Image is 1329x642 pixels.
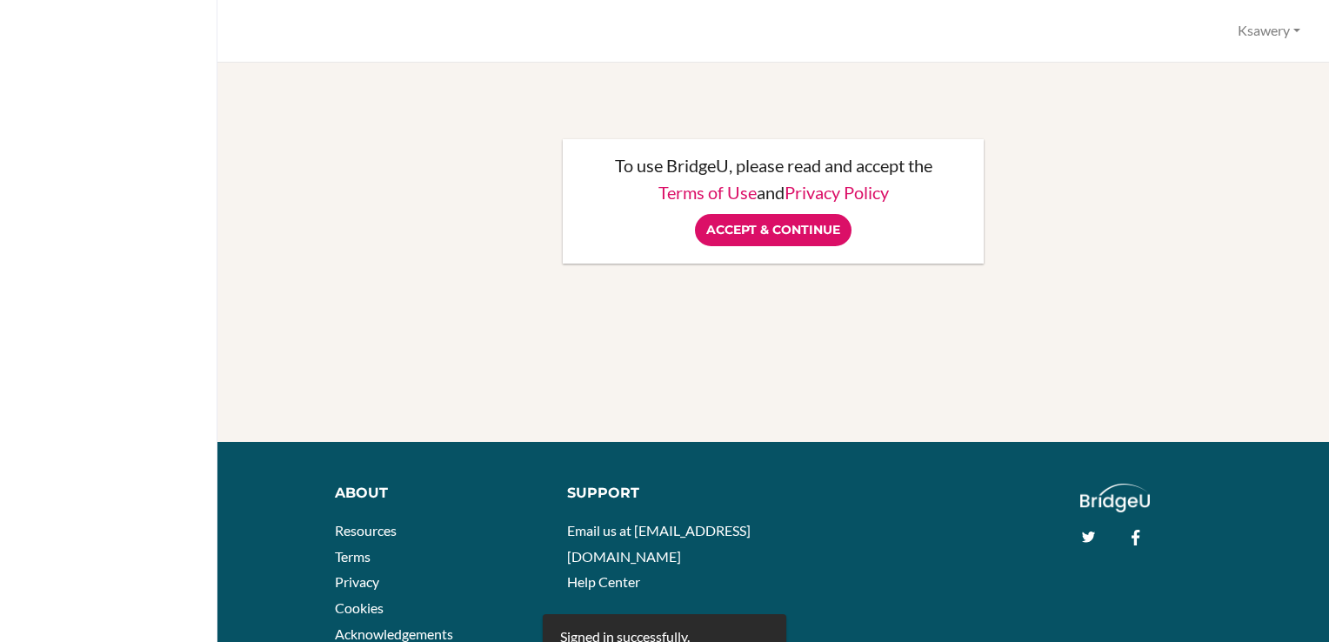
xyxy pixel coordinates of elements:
a: Email us at [EMAIL_ADDRESS][DOMAIN_NAME] [567,522,751,565]
div: About [335,484,541,504]
input: Accept & Continue [695,214,851,246]
a: Help Center [567,573,640,590]
a: Cookies [335,599,384,616]
button: Ksawery [1230,15,1308,47]
a: Terms of Use [658,182,757,203]
a: Resources [335,522,397,538]
p: To use BridgeU, please read and accept the [580,157,966,174]
img: logo_white@2x-f4f0deed5e89b7ecb1c2cc34c3e3d731f90f0f143d5ea2071677605dd97b5244.png [1080,484,1151,512]
a: Terms [335,548,371,565]
a: Privacy Policy [785,182,889,203]
p: and [580,184,966,201]
div: Support [567,484,760,504]
a: Privacy [335,573,379,590]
